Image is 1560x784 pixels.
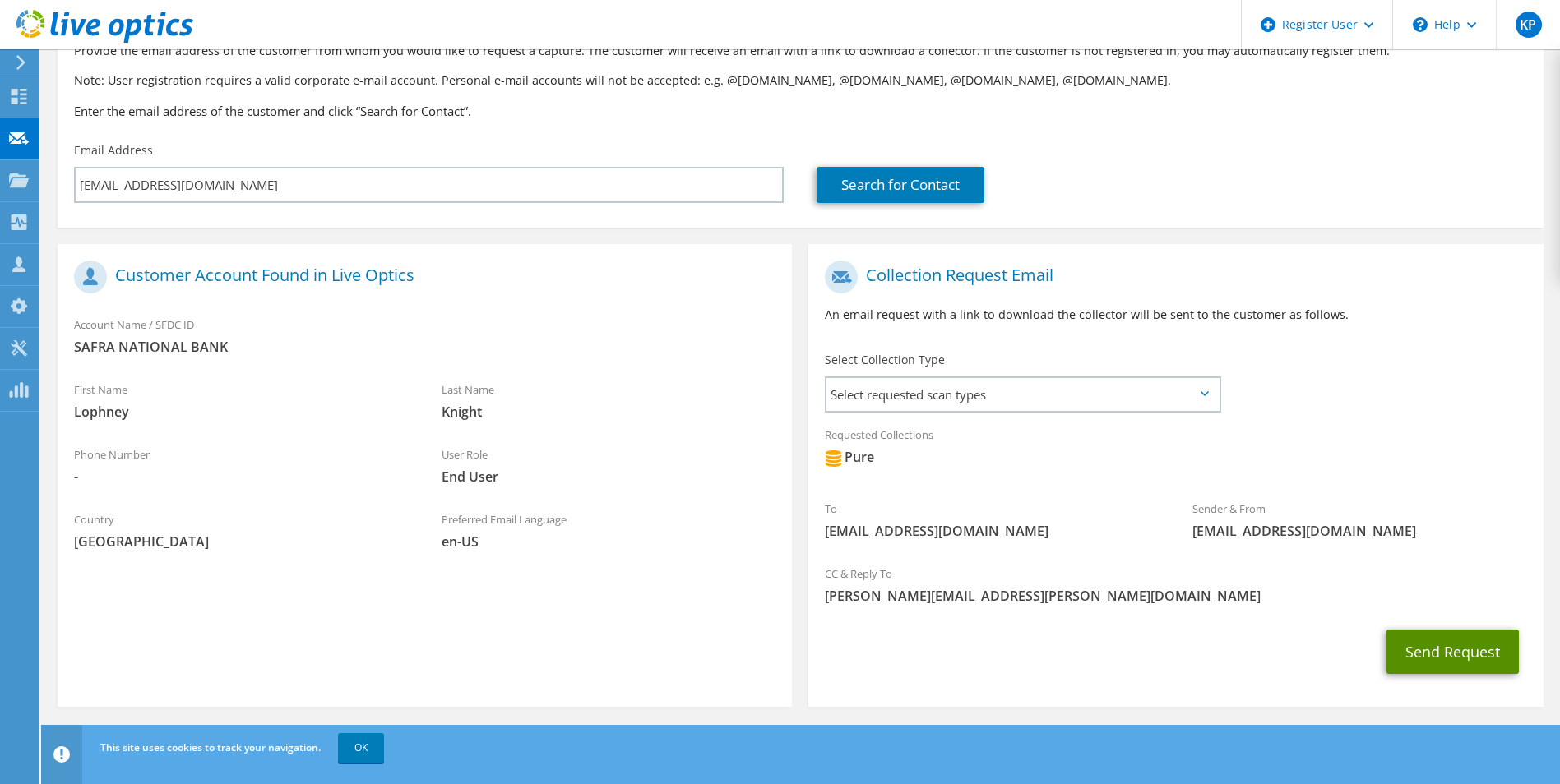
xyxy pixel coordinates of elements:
[808,417,1543,483] div: Requested Collections
[442,403,776,421] span: Knight
[825,448,874,467] div: Pure
[100,740,321,754] span: This site uses cookies to track your navigation.
[74,142,153,159] label: Email Address
[74,533,409,551] span: [GEOGRAPHIC_DATA]
[825,306,1526,324] p: An email request with a link to download the collector will be sent to the customer as follows.
[817,167,984,203] a: Search for Contact
[442,468,776,486] span: End User
[825,261,1518,293] h1: Collection Request Email
[74,403,409,421] span: Lophney
[425,502,793,559] div: Preferred Email Language
[58,372,425,429] div: First Name
[425,372,793,429] div: Last Name
[1386,630,1519,674] button: Send Request
[74,261,767,293] h1: Customer Account Found in Live Optics
[1413,17,1428,32] svg: \n
[825,522,1160,540] span: [EMAIL_ADDRESS][DOMAIN_NAME]
[825,352,945,368] label: Select Collection Type
[425,437,793,494] div: User Role
[808,556,1543,613] div: CC & Reply To
[58,307,792,364] div: Account Name / SFDC ID
[74,71,1527,90] p: Note: User registration requires a valid corporate e-mail account. Personal e-mail accounts will ...
[74,468,409,486] span: -
[338,733,384,763] a: OK
[74,338,775,356] span: SAFRA NATIONAL BANK
[825,587,1526,605] span: [PERSON_NAME][EMAIL_ADDRESS][PERSON_NAME][DOMAIN_NAME]
[58,502,425,559] div: Country
[1516,12,1542,38] span: KP
[442,533,776,551] span: en-US
[826,378,1218,411] span: Select requested scan types
[1192,522,1527,540] span: [EMAIL_ADDRESS][DOMAIN_NAME]
[808,491,1176,548] div: To
[1176,491,1544,548] div: Sender & From
[74,102,1527,120] h3: Enter the email address of the customer and click “Search for Contact”.
[74,42,1527,60] p: Provide the email address of the customer from whom you would like to request a capture. The cust...
[58,437,425,494] div: Phone Number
